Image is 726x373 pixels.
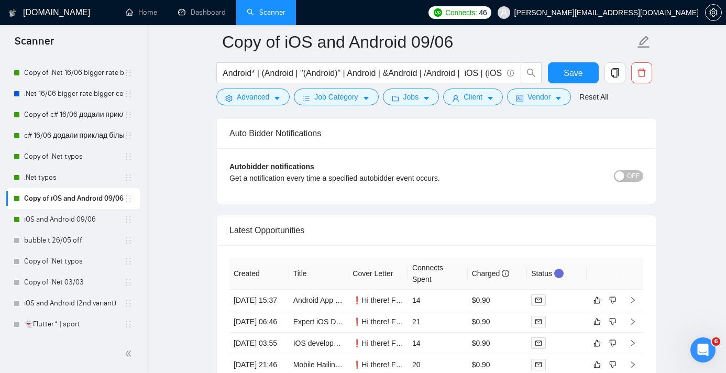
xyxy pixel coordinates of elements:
[554,269,564,278] div: Tooltip anchor
[6,209,140,230] li: iOS and Android 09/06
[403,91,419,103] span: Jobs
[607,358,619,371] button: dislike
[604,62,625,83] button: copy
[629,361,636,368] span: right
[6,34,62,56] span: Scanner
[247,8,285,17] a: searchScanner
[124,173,133,182] span: holder
[631,62,652,83] button: delete
[24,209,124,230] a: iOS and Android 09/06
[479,7,487,18] span: 46
[273,94,281,102] span: caret-down
[607,315,619,328] button: dislike
[706,8,721,17] span: setting
[6,230,140,251] li: bubble t 26/05 off
[591,315,603,328] button: like
[507,89,571,105] button: idcardVendorcaret-down
[303,94,310,102] span: bars
[443,89,503,105] button: userClientcaret-down
[609,296,617,304] span: dislike
[593,296,601,304] span: like
[527,91,551,103] span: Vendor
[445,7,477,18] span: Connects:
[6,146,140,167] li: Copy of .Net typos
[229,311,289,333] td: [DATE] 06:46
[629,339,636,347] span: right
[24,62,124,83] a: Copy of .Net 16/06 bigger rate bigger cover
[408,333,468,354] td: 14
[609,317,617,326] span: dislike
[468,290,527,311] td: $0.90
[225,94,233,102] span: setting
[24,230,124,251] a: bubble t 26/05 off
[229,172,540,184] div: Get a notification every time a specified autobidder event occurs.
[535,319,542,325] span: mail
[392,94,399,102] span: folder
[293,317,462,326] a: Expert iOS Developer Needed (Swift & Objective-C)
[289,258,349,290] th: Title
[24,314,124,335] a: 👻Flutter* | sport
[609,360,617,369] span: dislike
[314,91,358,103] span: Job Category
[289,290,349,311] td: Android App Development for Caller Monitoring Notification
[24,104,124,125] a: Copy of c# 16/06 додали приклад більший кавер
[632,68,652,78] span: delete
[6,62,140,83] li: Copy of .Net 16/06 bigger rate bigger cover
[24,167,124,188] a: .Net typos
[468,333,527,354] td: $0.90
[6,314,140,335] li: 👻Flutter* | sport
[605,68,625,78] span: copy
[223,67,502,80] input: Search Freelance Jobs...
[222,29,635,55] input: Scanner name...
[555,94,562,102] span: caret-down
[408,311,468,333] td: 21
[593,317,601,326] span: like
[237,91,269,103] span: Advanced
[124,194,133,203] span: holder
[627,170,640,182] span: OFF
[548,62,599,83] button: Save
[229,290,289,311] td: [DATE] 15:37
[629,318,636,325] span: right
[293,360,412,369] a: Mobile Hailing App. iOS and Android
[408,258,468,290] th: Connects Spent
[124,215,133,224] span: holder
[535,297,542,303] span: mail
[527,258,587,290] th: Status
[229,118,643,148] div: Auto Bidder Notifications
[293,339,434,347] a: IOS developer to create simple SwiftUI app
[507,70,514,76] span: info-circle
[6,167,140,188] li: .Net typos
[593,339,601,347] span: like
[9,5,16,21] img: logo
[24,251,124,272] a: Copy of .Net typos
[24,146,124,167] a: Copy of .Net typos
[24,188,124,209] a: Copy of iOS and Android 09/06
[468,311,527,333] td: $0.90
[472,269,510,278] span: Charged
[408,290,468,311] td: 14
[434,8,442,17] img: upwork-logo.png
[229,258,289,290] th: Created
[6,104,140,125] li: Copy of c# 16/06 додали приклад більший кавер
[705,4,722,21] button: setting
[362,94,370,102] span: caret-down
[124,320,133,328] span: holder
[124,111,133,119] span: holder
[502,270,509,277] span: info-circle
[216,89,290,105] button: settingAdvancedcaret-down
[6,125,140,146] li: c# 16/06 додали приклад більший кавер
[637,35,651,49] span: edit
[579,91,608,103] a: Reset All
[124,278,133,287] span: holder
[535,361,542,368] span: mail
[521,62,542,83] button: search
[125,348,135,359] span: double-left
[6,251,140,272] li: Copy of .Net typos
[24,125,124,146] a: c# 16/06 додали приклад більший кавер
[348,258,408,290] th: Cover Letter
[564,67,582,80] span: Save
[487,94,494,102] span: caret-down
[607,294,619,306] button: dislike
[521,68,541,78] span: search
